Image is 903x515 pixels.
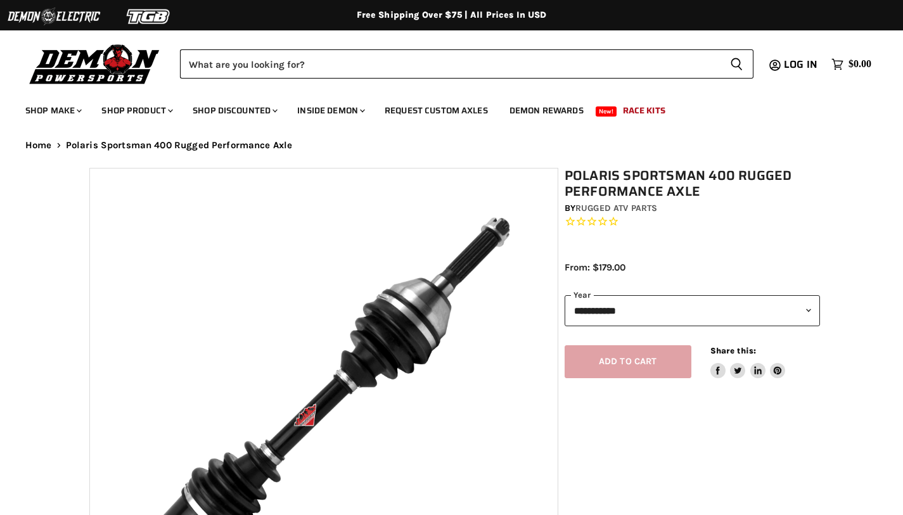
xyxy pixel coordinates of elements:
[180,49,720,79] input: Search
[500,98,593,124] a: Demon Rewards
[565,215,821,229] span: Rated 0.0 out of 5 stars 0 reviews
[92,98,181,124] a: Shop Product
[565,168,821,200] h1: Polaris Sportsman 400 Rugged Performance Axle
[16,98,89,124] a: Shop Make
[613,98,675,124] a: Race Kits
[778,59,825,70] a: Log in
[710,346,756,355] span: Share this:
[710,345,786,379] aside: Share this:
[6,4,101,29] img: Demon Electric Logo 2
[183,98,285,124] a: Shop Discounted
[16,92,868,124] ul: Main menu
[25,41,164,86] img: Demon Powersports
[720,49,753,79] button: Search
[375,98,497,124] a: Request Custom Axles
[596,106,617,117] span: New!
[180,49,753,79] form: Product
[784,56,817,72] span: Log in
[25,140,52,151] a: Home
[575,203,657,213] a: Rugged ATV Parts
[288,98,373,124] a: Inside Demon
[66,140,293,151] span: Polaris Sportsman 400 Rugged Performance Axle
[825,55,878,73] a: $0.00
[565,262,625,273] span: From: $179.00
[849,58,871,70] span: $0.00
[565,295,821,326] select: year
[101,4,196,29] img: TGB Logo 2
[565,201,821,215] div: by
